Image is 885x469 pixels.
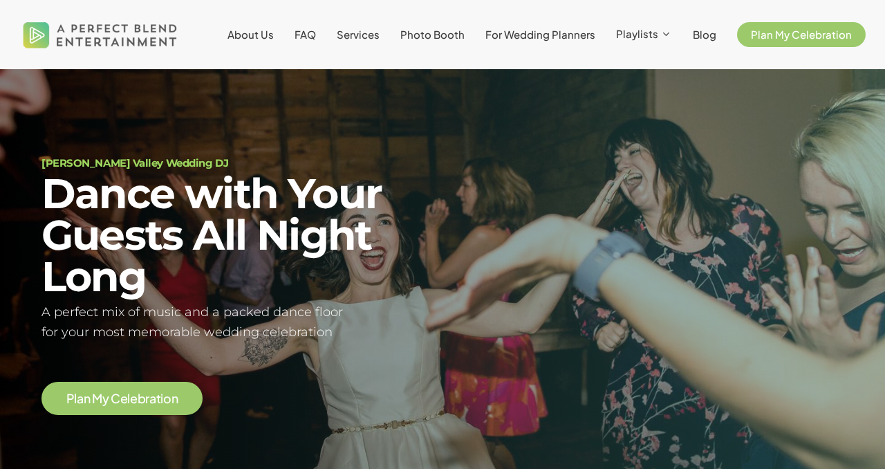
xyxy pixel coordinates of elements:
[111,392,120,405] span: C
[156,392,161,405] span: t
[92,392,102,405] span: M
[127,392,130,405] span: l
[400,28,465,41] span: Photo Booth
[145,392,149,405] span: r
[337,28,380,41] span: Services
[337,29,380,40] a: Services
[485,28,595,41] span: For Wedding Planners
[227,29,274,40] a: About Us
[737,29,866,40] a: Plan My Celebration
[485,29,595,40] a: For Wedding Planners
[149,392,156,405] span: a
[163,392,171,405] span: o
[84,392,91,405] span: n
[66,392,178,405] a: Plan My Celebration
[120,392,128,405] span: e
[400,29,465,40] a: Photo Booth
[160,392,163,405] span: i
[171,392,178,405] span: n
[74,392,77,405] span: l
[77,392,84,405] span: a
[41,302,425,342] h5: A perfect mix of music and a packed dance floor for your most memorable wedding celebration
[295,28,316,41] span: FAQ
[41,173,425,297] h2: Dance with Your Guests All Night Long
[19,10,181,59] img: A Perfect Blend Entertainment
[693,28,716,41] span: Blog
[41,158,425,168] h1: [PERSON_NAME] Valley Wedding DJ
[102,392,109,405] span: y
[130,392,138,405] span: e
[751,28,852,41] span: Plan My Celebration
[227,28,274,41] span: About Us
[616,28,672,41] a: Playlists
[616,27,658,40] span: Playlists
[295,29,316,40] a: FAQ
[693,29,716,40] a: Blog
[66,392,75,405] span: P
[138,392,146,405] span: b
